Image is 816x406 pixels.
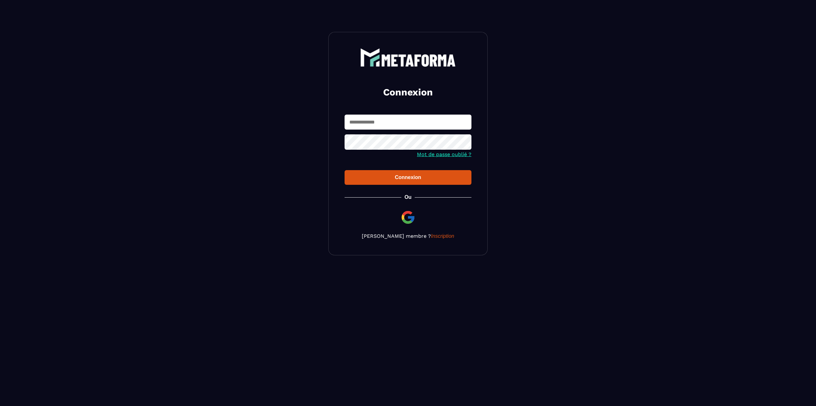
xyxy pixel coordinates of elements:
img: google [400,211,416,226]
h2: Connexion [352,86,464,99]
img: logo [360,48,456,67]
a: Mot de passe oublié ? [417,152,471,158]
p: Ou [404,195,412,201]
div: Connexion [350,175,466,181]
a: Inscription [430,234,456,240]
p: [PERSON_NAME] membre ? [345,234,471,240]
a: logo [345,48,471,67]
button: Connexion [345,170,471,185]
